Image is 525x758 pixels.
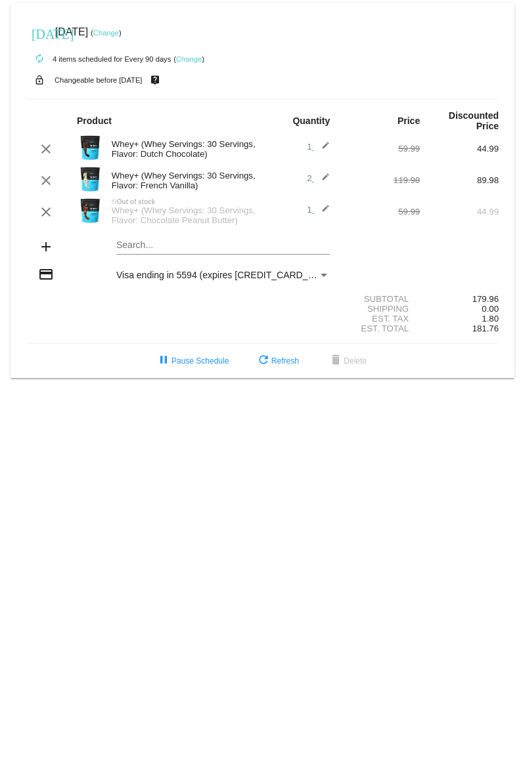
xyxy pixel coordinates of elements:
span: 1.80 [482,314,499,324]
mat-icon: edit [314,141,330,157]
small: ( ) [91,29,122,37]
div: Shipping [341,304,420,314]
strong: Price [398,116,420,126]
mat-icon: refresh [256,353,271,369]
mat-select: Payment Method [116,270,330,280]
span: 181.76 [472,324,499,333]
mat-icon: clear [38,173,54,188]
span: Refresh [256,356,299,366]
mat-icon: add [38,239,54,255]
small: Changeable before [DATE] [55,76,143,84]
div: 59.99 [341,207,420,217]
span: 1 [307,142,330,152]
div: 179.96 [420,294,499,304]
strong: Quantity [292,116,330,126]
div: Whey+ (Whey Servings: 30 Servings, Flavor: Chocolate Peanut Butter) [105,205,263,225]
div: 44.99 [420,207,499,217]
input: Search... [116,240,330,251]
div: 44.99 [420,144,499,154]
img: Image-1-Carousel-Whey-2lb-CPB-1000x1000-NEWEST.png [77,198,103,224]
mat-icon: [DATE] [32,25,47,41]
mat-icon: edit [314,204,330,220]
span: 2 [307,173,330,183]
span: Delete [328,356,367,366]
span: Pause Schedule [156,356,229,366]
button: Delete [317,349,377,373]
small: ( ) [173,55,204,63]
div: 89.98 [420,175,499,185]
mat-icon: not_interested [112,199,117,204]
mat-icon: delete [328,353,344,369]
div: Est. Total [341,324,420,333]
div: Whey+ (Whey Servings: 30 Servings, Flavor: Dutch Chocolate) [105,139,263,159]
div: Out of stock [105,198,263,205]
img: Image-1-Carousel-Whey-2lb-Dutch-Chocolate-no-badge-Transp.png [77,135,103,161]
div: Whey+ (Whey Servings: 30 Servings, Flavor: French Vanilla) [105,171,263,190]
strong: Product [77,116,112,126]
a: Change [176,55,202,63]
button: Refresh [245,349,309,373]
mat-icon: live_help [147,72,163,89]
div: 119.98 [341,175,420,185]
mat-icon: lock_open [32,72,47,89]
div: Subtotal [341,294,420,304]
button: Pause Schedule [145,349,239,373]
mat-icon: clear [38,204,54,220]
mat-icon: pause [156,353,171,369]
mat-icon: credit_card [38,266,54,282]
span: Visa ending in 5594 (expires [CREDIT_CARD_DATA]) [116,270,336,280]
img: Image-1-Carousel-Whey-2lb-Vanilla-no-badge-Transp.png [77,166,103,192]
mat-icon: autorenew [32,51,47,67]
span: 0.00 [482,304,499,314]
small: 4 items scheduled for Every 90 days [26,55,171,63]
mat-icon: edit [314,173,330,188]
div: 59.99 [341,144,420,154]
a: Change [93,29,119,37]
div: Est. Tax [341,314,420,324]
mat-icon: clear [38,141,54,157]
strong: Discounted Price [449,110,499,131]
span: 1 [307,205,330,215]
